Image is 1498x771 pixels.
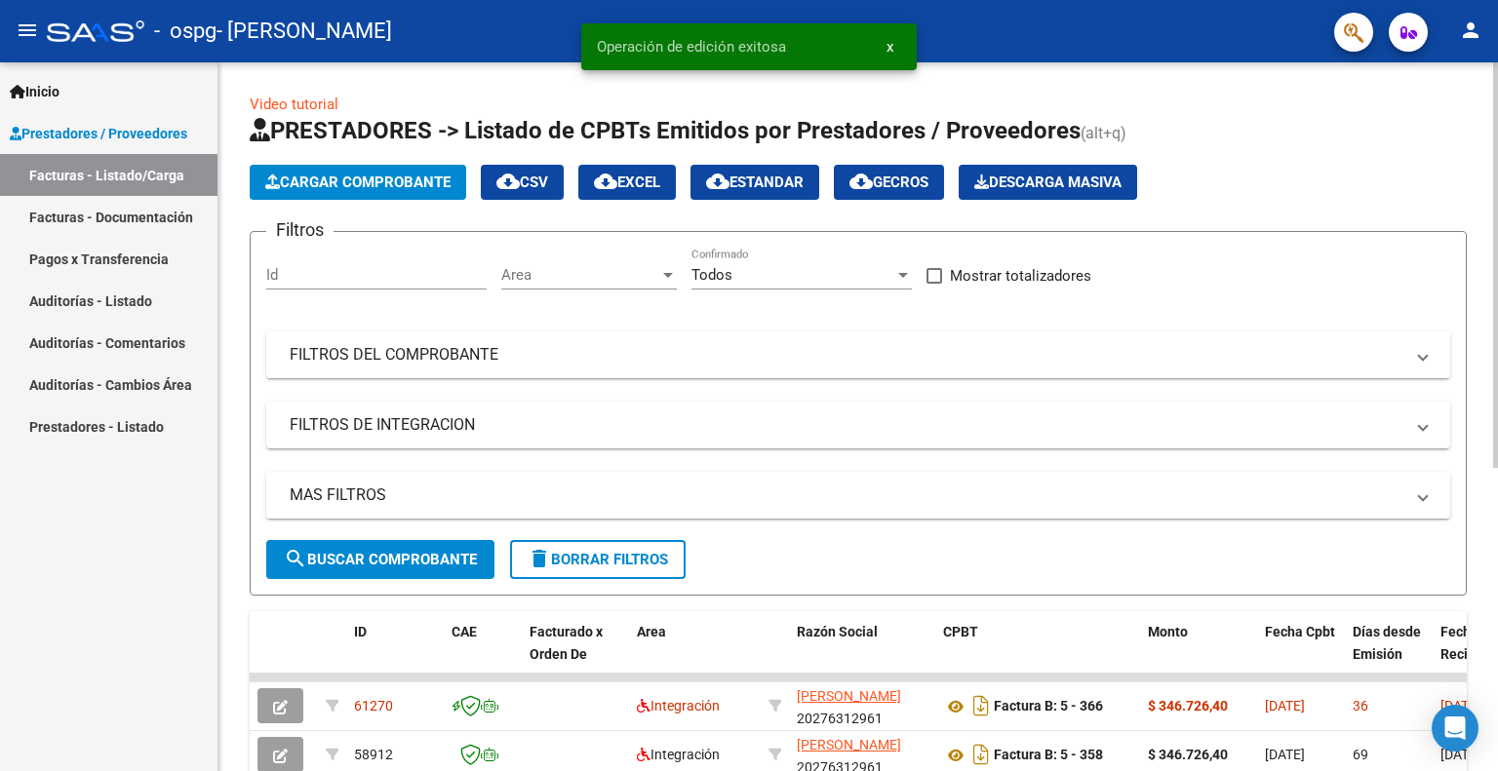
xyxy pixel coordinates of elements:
span: Fecha Recibido [1440,624,1495,662]
span: Cargar Comprobante [265,173,451,191]
mat-icon: search [284,547,307,570]
span: Borrar Filtros [528,551,668,568]
datatable-header-cell: ID [346,611,444,697]
span: CPBT [943,624,978,639]
datatable-header-cell: CAE [444,611,522,697]
mat-panel-title: MAS FILTROS [290,484,1403,506]
i: Descargar documento [968,739,994,770]
a: Video tutorial [250,96,338,113]
span: Prestadores / Proveedores [10,123,187,144]
datatable-header-cell: CPBT [935,611,1140,697]
app-download-masive: Descarga masiva de comprobantes (adjuntos) [959,165,1137,200]
mat-expansion-panel-header: FILTROS DEL COMPROBANTE [266,331,1450,378]
datatable-header-cell: Area [629,611,761,697]
span: CSV [496,173,548,191]
datatable-header-cell: Facturado x Orden De [522,611,629,697]
span: Mostrar totalizadores [950,264,1091,288]
h3: Filtros [266,216,334,244]
button: EXCEL [578,165,676,200]
mat-icon: cloud_download [496,170,520,193]
span: CAE [452,624,477,639]
span: Fecha Cpbt [1265,624,1335,639]
span: [DATE] [1440,698,1480,713]
mat-panel-title: FILTROS DE INTEGRACION [290,414,1403,436]
mat-icon: person [1459,19,1482,42]
div: 20276312961 [797,685,927,726]
mat-icon: cloud_download [594,170,617,193]
button: Descarga Masiva [959,165,1137,200]
span: Area [501,266,659,284]
span: - [PERSON_NAME] [217,10,392,53]
span: PRESTADORES -> Listado de CPBTs Emitidos por Prestadores / Proveedores [250,117,1081,144]
strong: $ 346.726,40 [1148,747,1228,762]
mat-icon: cloud_download [706,170,729,193]
button: Buscar Comprobante [266,540,494,579]
span: Monto [1148,624,1188,639]
span: Días desde Emisión [1353,624,1421,662]
span: 69 [1353,747,1368,762]
span: 36 [1353,698,1368,713]
span: Facturado x Orden De [530,624,603,662]
span: Integración [637,747,720,762]
strong: Factura B: 5 - 358 [994,748,1103,763]
span: 61270 [354,698,393,713]
button: Cargar Comprobante [250,165,466,200]
button: Estandar [690,165,819,200]
span: Todos [691,266,732,284]
span: [PERSON_NAME] [797,688,901,704]
span: Gecros [849,173,928,191]
mat-icon: cloud_download [849,170,873,193]
mat-icon: menu [16,19,39,42]
span: Integración [637,698,720,713]
datatable-header-cell: Días desde Emisión [1345,611,1433,697]
span: ID [354,624,367,639]
span: Operación de edición exitosa [597,37,786,57]
span: [DATE] [1265,698,1305,713]
button: Borrar Filtros [510,540,686,579]
button: CSV [481,165,564,200]
strong: $ 346.726,40 [1148,698,1228,713]
span: (alt+q) [1081,124,1126,142]
span: [PERSON_NAME] [797,737,901,752]
span: [DATE] [1440,747,1480,762]
span: [DATE] [1265,747,1305,762]
span: x [887,38,893,56]
strong: Factura B: 5 - 366 [994,699,1103,714]
button: x [871,29,909,64]
datatable-header-cell: Monto [1140,611,1257,697]
mat-panel-title: FILTROS DEL COMPROBANTE [290,344,1403,366]
span: 58912 [354,747,393,762]
div: Open Intercom Messenger [1432,705,1478,752]
span: Razón Social [797,624,878,639]
span: EXCEL [594,173,660,191]
datatable-header-cell: Fecha Cpbt [1257,611,1345,697]
span: Descarga Masiva [974,173,1122,191]
span: Buscar Comprobante [284,551,477,568]
mat-expansion-panel-header: FILTROS DE INTEGRACION [266,402,1450,448]
span: Estandar [706,173,804,191]
button: Gecros [834,165,944,200]
datatable-header-cell: Razón Social [789,611,935,697]
span: Inicio [10,81,59,102]
i: Descargar documento [968,690,994,721]
mat-icon: delete [528,547,551,570]
span: Area [637,624,666,639]
span: - ospg [154,10,217,53]
mat-expansion-panel-header: MAS FILTROS [266,472,1450,519]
